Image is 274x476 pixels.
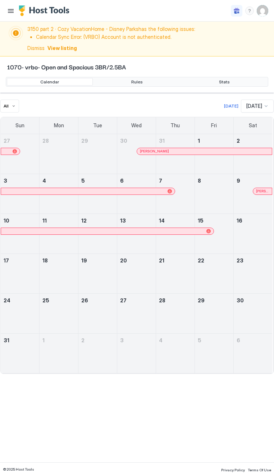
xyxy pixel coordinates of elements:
div: menu [245,6,254,15]
td: August 27, 2025 [117,293,156,333]
td: August 22, 2025 [195,253,233,293]
span: 17 [4,257,9,264]
td: August 12, 2025 [78,214,117,253]
div: User profile [257,5,268,17]
td: September 3, 2025 [117,333,156,373]
td: August 25, 2025 [40,293,78,333]
a: August 26, 2025 [78,294,117,307]
span: 11 [42,218,47,224]
button: Menu [6,6,16,16]
td: August 21, 2025 [156,253,195,293]
a: August 31, 2025 [1,334,39,347]
a: August 22, 2025 [195,254,233,267]
a: September 6, 2025 [234,334,272,347]
span: 31 [4,337,9,343]
a: September 1, 2025 [40,334,78,347]
span: Fri [211,122,217,129]
span: Privacy Policy [221,468,245,472]
a: August 5, 2025 [78,174,117,187]
div: All [4,103,9,109]
a: September 5, 2025 [195,334,233,347]
td: August 23, 2025 [233,253,272,293]
span: 28 [159,297,165,303]
button: Rules [94,78,180,86]
td: August 15, 2025 [195,214,233,253]
td: August 18, 2025 [40,253,78,293]
a: August 1, 2025 [195,134,233,147]
span: 27 [120,297,127,303]
td: September 4, 2025 [156,333,195,373]
span: Tue [93,122,102,129]
td: August 19, 2025 [78,253,117,293]
span: 14 [159,218,165,224]
td: August 11, 2025 [40,214,78,253]
a: August 20, 2025 [117,254,156,267]
td: August 7, 2025 [156,174,195,214]
span: 19 [81,257,87,264]
a: August 18, 2025 [40,254,78,267]
td: July 31, 2025 [156,134,195,174]
a: August 4, 2025 [40,174,78,187]
a: August 13, 2025 [117,214,156,227]
button: [DATE] [223,102,239,110]
span: 27 [4,138,10,144]
td: July 28, 2025 [40,134,78,174]
td: August 13, 2025 [117,214,156,253]
a: July 31, 2025 [156,134,195,147]
span: 1 [42,337,45,343]
span: 29 [81,138,88,144]
div: [DATE] [224,103,238,109]
td: August 2, 2025 [233,134,272,174]
td: August 30, 2025 [233,293,272,333]
a: August 3, 2025 [1,174,39,187]
span: 3 [120,337,124,343]
span: 26 [81,297,88,303]
span: [PERSON_NAME] [256,189,269,193]
span: 2 [237,138,240,144]
td: August 20, 2025 [117,253,156,293]
a: September 2, 2025 [78,334,117,347]
td: August 3, 2025 [1,174,40,214]
a: August 24, 2025 [1,294,39,307]
a: August 10, 2025 [1,214,39,227]
td: August 1, 2025 [195,134,233,174]
td: July 29, 2025 [78,134,117,174]
a: July 27, 2025 [1,134,39,147]
span: 8 [198,178,201,184]
span: 10 [4,218,9,224]
a: Host Tools Logo [19,5,73,16]
li: Calendar Sync Error: (VRBO) Account is not authenticated. [36,34,265,40]
span: [PERSON_NAME] [140,149,169,154]
a: Wednesday [125,117,147,134]
span: 20 [120,257,127,264]
button: Calendar [7,78,93,86]
span: Stats [219,79,230,84]
span: © 2025 Host Tools [3,467,34,472]
td: August 31, 2025 [1,333,40,373]
a: August 9, 2025 [234,174,272,187]
td: August 6, 2025 [117,174,156,214]
span: 29 [198,297,205,303]
a: Tuesday [87,117,108,134]
a: August 14, 2025 [156,214,195,227]
a: Sunday [10,117,30,134]
a: August 23, 2025 [234,254,272,267]
a: August 19, 2025 [78,254,117,267]
a: July 28, 2025 [40,134,78,147]
a: August 27, 2025 [117,294,156,307]
span: 25 [42,297,49,303]
a: July 29, 2025 [78,134,117,147]
span: Sun [15,122,24,129]
div: Dismiss [27,44,45,52]
span: Rules [131,79,143,84]
span: 30 [120,138,127,144]
a: Terms Of Use [248,466,271,473]
span: 7 [159,178,162,184]
a: August 15, 2025 [195,214,233,227]
div: tab-group [6,77,268,87]
a: August 2, 2025 [234,134,272,147]
span: 3 [4,178,7,184]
